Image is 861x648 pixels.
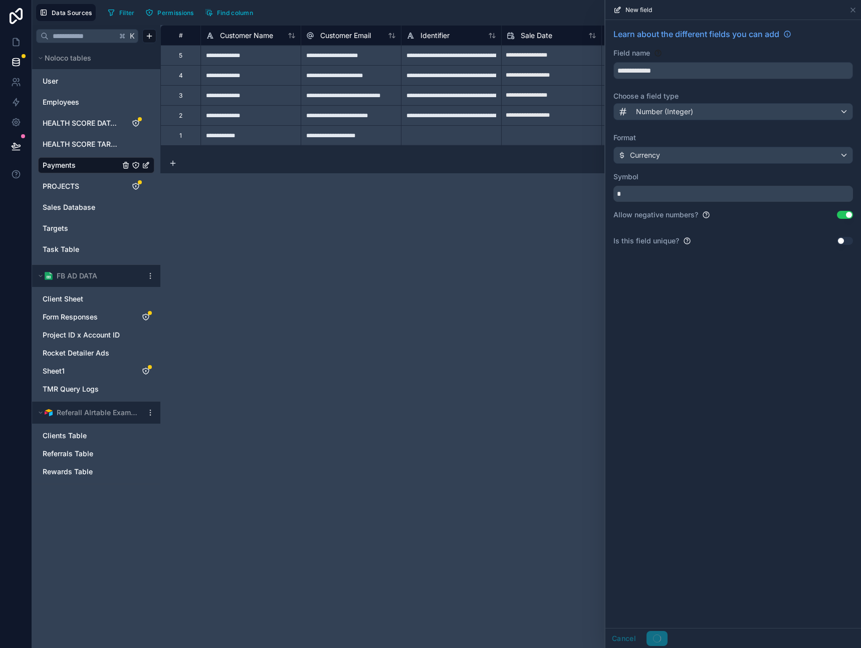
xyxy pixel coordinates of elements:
span: Referall AIrtable Example [57,408,138,418]
a: Rewards Table [43,467,130,477]
div: Employees [38,94,154,110]
div: HEALTH SCORE TARGET [38,136,154,152]
a: HEALTH SCORE DATABASE [43,118,120,128]
a: TMR Query Logs [43,384,130,394]
div: Form Responses [38,309,154,325]
span: User [43,76,58,86]
a: Employees [43,97,120,107]
a: PROJECTS [43,181,120,191]
div: Sales Database [38,199,154,215]
div: Referrals Table [38,446,154,462]
div: # [168,32,193,39]
span: Data Sources [52,9,92,17]
span: Rocket Detailer Ads [43,348,109,358]
span: Sheet1 [43,366,65,376]
span: Noloco tables [45,53,91,63]
span: Number (Integer) [636,107,693,117]
button: Google Sheets logoFB AD DATA [36,269,142,283]
a: Learn about the different fields you can add [613,28,791,40]
div: Task Table [38,241,154,257]
div: 2 [179,112,182,120]
span: Learn about the different fields you can add [613,28,779,40]
span: Targets [43,223,68,233]
div: Project ID x Account ID [38,327,154,343]
label: Allow negative numbers? [613,210,698,220]
div: User [38,73,154,89]
span: Currency [630,150,660,160]
a: Form Responses [43,312,130,322]
span: Project ID x Account ID [43,330,120,340]
div: 3 [179,92,182,100]
button: Airtable LogoReferall AIrtable Example [36,406,142,420]
img: Google Sheets logo [45,272,53,280]
div: 1 [179,132,182,140]
span: PROJECTS [43,181,79,191]
div: Targets [38,220,154,236]
a: HEALTH SCORE TARGET [43,139,120,149]
button: Find column [201,5,257,20]
a: Sales Database [43,202,120,212]
div: Client Sheet [38,291,154,307]
div: Rocket Detailer Ads [38,345,154,361]
div: HEALTH SCORE DATABASE [38,115,154,131]
div: 4 [179,72,183,80]
button: Permissions [142,5,197,20]
span: FB AD DATA [57,271,97,281]
a: Clients Table [43,431,130,441]
span: Referrals Table [43,449,93,459]
span: Customer Email [320,31,371,41]
div: TMR Query Logs [38,381,154,397]
img: Airtable Logo [45,409,53,417]
span: Clients Table [43,431,87,441]
label: Format [613,133,853,143]
div: Payments [38,157,154,173]
span: Form Responses [43,312,98,322]
span: Identifier [420,31,450,41]
button: Currency [613,147,853,164]
a: Payments [43,160,120,170]
a: Sheet1 [43,366,130,376]
div: 5 [179,52,182,60]
span: Customer Name [220,31,273,41]
span: Payments [43,160,76,170]
span: Task Table [43,244,79,254]
a: User [43,76,120,86]
span: Rewards Table [43,467,93,477]
a: Targets [43,223,120,233]
div: Rewards Table [38,464,154,480]
button: Number (Integer) [613,103,853,120]
label: Is this field unique? [613,236,679,246]
span: Filter [119,9,135,17]
span: K [129,33,136,40]
label: Choose a field type [613,91,853,101]
a: Referrals Table [43,449,130,459]
label: Symbol [613,172,853,182]
div: Sheet1 [38,363,154,379]
button: Data Sources [36,4,96,21]
span: New field [625,6,652,14]
div: Clients Table [38,428,154,444]
a: Permissions [142,5,201,20]
div: PROJECTS [38,178,154,194]
a: Task Table [43,244,120,254]
button: Noloco tables [36,51,150,65]
span: Sales Database [43,202,95,212]
a: Project ID x Account ID [43,330,130,340]
a: Client Sheet [43,294,130,304]
a: Rocket Detailer Ads [43,348,130,358]
label: Field name [613,48,650,58]
span: Client Sheet [43,294,83,304]
span: TMR Query Logs [43,384,99,394]
button: Filter [104,5,138,20]
span: Sale Date [521,31,552,41]
span: Employees [43,97,79,107]
span: Find column [217,9,253,17]
span: Permissions [157,9,193,17]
